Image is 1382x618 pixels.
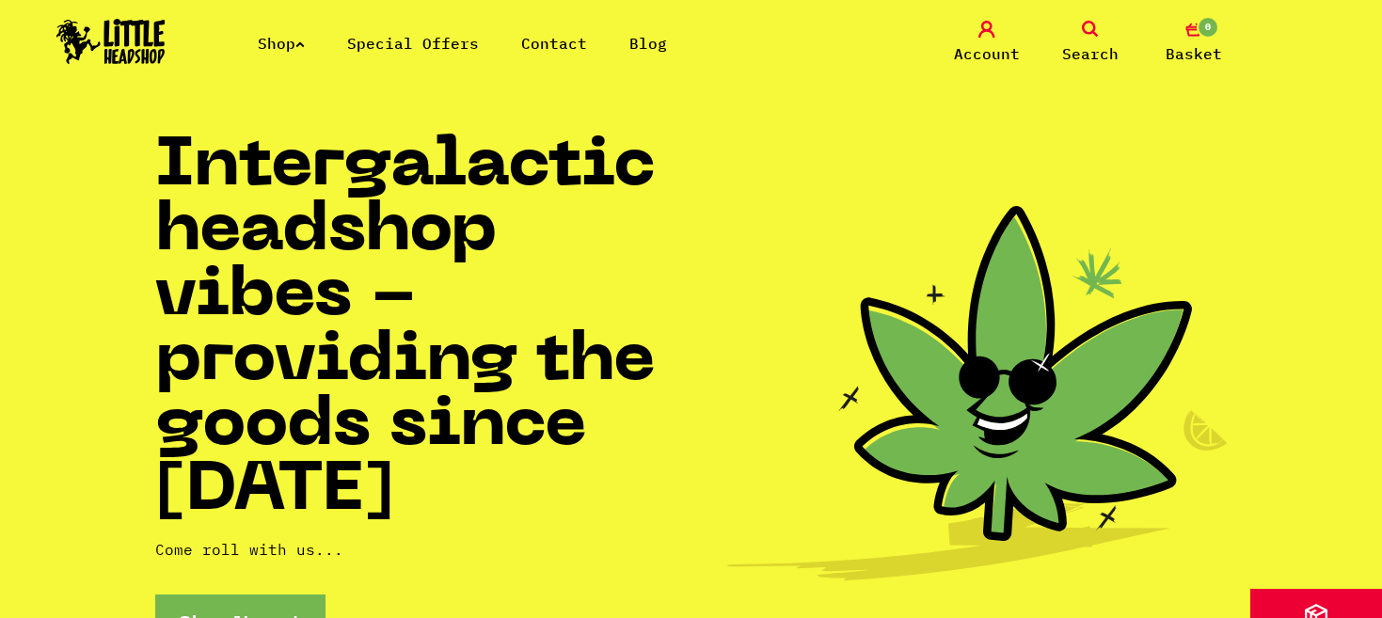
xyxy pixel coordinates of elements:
[155,538,691,561] p: Come roll with us...
[521,34,587,53] a: Contact
[1166,42,1222,65] span: Basket
[1197,16,1219,39] span: 0
[1062,42,1119,65] span: Search
[1147,21,1241,65] a: 0 Basket
[347,34,479,53] a: Special Offers
[954,42,1020,65] span: Account
[56,19,166,64] img: Little Head Shop Logo
[258,34,305,53] a: Shop
[155,135,691,525] h1: Intergalactic headshop vibes - providing the goods since [DATE]
[629,34,667,53] a: Blog
[1043,21,1137,65] a: Search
